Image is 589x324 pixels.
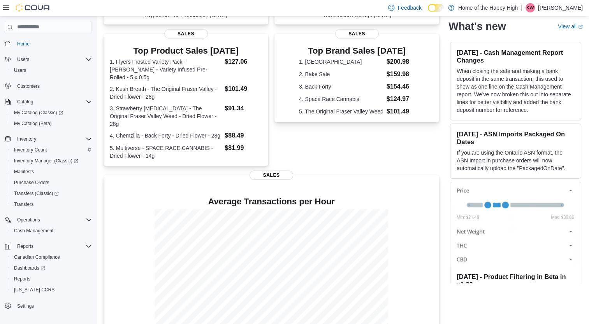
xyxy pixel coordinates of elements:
[14,55,92,64] span: Users
[8,199,95,210] button: Transfers
[526,3,534,12] span: KW
[526,3,535,12] div: Kyle Wasylyk
[14,265,45,271] span: Dashboards
[299,95,383,103] dt: 4. Space Race Cannabis
[2,38,95,49] button: Home
[250,171,293,180] span: Sales
[8,188,95,199] a: Transfers (Classic)
[11,274,33,284] a: Reports
[14,190,59,197] span: Transfers (Classic)
[11,156,92,165] span: Inventory Manager (Classic)
[457,67,575,114] p: When closing the safe and making a bank deposit in the same transaction, this used to show as one...
[110,132,222,139] dt: 4. Chemzilla - Back Forty - Dried Flower - 28g
[2,214,95,225] button: Operations
[14,228,53,234] span: Cash Management
[14,242,92,251] span: Reports
[11,285,58,294] a: [US_STATE] CCRS
[14,110,63,116] span: My Catalog (Classic)
[11,167,37,176] a: Manifests
[14,39,92,49] span: Home
[11,108,66,117] a: My Catalog (Classic)
[387,70,415,79] dd: $159.98
[8,225,95,236] button: Cash Management
[17,243,33,249] span: Reports
[11,200,37,209] a: Transfers
[2,241,95,252] button: Reports
[11,119,55,128] a: My Catalog (Beta)
[16,4,51,12] img: Cova
[14,301,92,310] span: Settings
[458,3,518,12] p: Home of the Happy High
[8,252,95,263] button: Canadian Compliance
[521,3,522,12] p: |
[448,20,506,33] h2: What's new
[8,118,95,129] button: My Catalog (Beta)
[110,85,222,101] dt: 2. Kush Breath - The Original Fraser Valley - Dried Flower - 28g
[2,300,95,311] button: Settings
[17,303,34,309] span: Settings
[387,57,415,66] dd: $200.98
[11,145,50,155] a: Inventory Count
[14,39,33,49] a: Home
[110,105,222,128] dt: 3. Strawberry [MEDICAL_DATA] - The Original Fraser Valley Weed - Dried Flower - 28g
[299,83,383,91] dt: 3. Back Forty
[14,169,34,175] span: Manifests
[8,65,95,76] button: Users
[2,134,95,145] button: Inventory
[299,70,383,78] dt: 2. Bake Sale
[17,41,30,47] span: Home
[428,4,444,12] input: Dark Mode
[110,197,433,206] h4: Average Transactions per Hour
[14,201,33,207] span: Transfers
[14,120,52,127] span: My Catalog (Beta)
[11,200,92,209] span: Transfers
[8,166,95,177] button: Manifests
[387,94,415,104] dd: $124.97
[8,284,95,295] button: [US_STATE] CCRS
[11,263,48,273] a: Dashboards
[8,145,95,155] button: Inventory Count
[8,155,95,166] a: Inventory Manager (Classic)
[225,104,262,113] dd: $91.34
[11,108,92,117] span: My Catalog (Classic)
[8,263,95,273] a: Dashboards
[11,189,62,198] a: Transfers (Classic)
[225,84,262,94] dd: $101.49
[14,147,47,153] span: Inventory Count
[11,178,53,187] a: Purchase Orders
[14,158,78,164] span: Inventory Manager (Classic)
[225,57,262,66] dd: $127.06
[457,130,575,146] h3: [DATE] - ASN Imports Packaged On Dates
[14,287,55,293] span: [US_STATE] CCRS
[14,81,92,91] span: Customers
[14,67,26,73] span: Users
[457,49,575,64] h3: [DATE] - Cash Management Report Changes
[457,149,575,172] p: If you are using the Ontario ASN format, the ASN Import in purchase orders will now automatically...
[14,134,39,144] button: Inventory
[17,99,33,105] span: Catalog
[11,66,29,75] a: Users
[11,167,92,176] span: Manifests
[5,35,92,323] nav: Complex example
[11,253,63,262] a: Canadian Compliance
[14,242,37,251] button: Reports
[11,66,92,75] span: Users
[17,56,29,63] span: Users
[11,119,92,128] span: My Catalog (Beta)
[11,156,81,165] a: Inventory Manager (Classic)
[14,82,43,91] a: Customers
[11,189,92,198] span: Transfers (Classic)
[11,285,92,294] span: Washington CCRS
[2,96,95,107] button: Catalog
[299,58,383,66] dt: 1. [GEOGRAPHIC_DATA]
[538,3,583,12] p: [PERSON_NAME]
[17,83,40,89] span: Customers
[11,178,92,187] span: Purchase Orders
[14,179,49,186] span: Purchase Orders
[11,145,92,155] span: Inventory Count
[335,29,379,38] span: Sales
[17,136,36,142] span: Inventory
[8,107,95,118] a: My Catalog (Classic)
[110,58,222,81] dt: 1. Flyers Frosted Variety Pack - [PERSON_NAME] - Variety Infused Pre-Rolled - 5 x 0.5g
